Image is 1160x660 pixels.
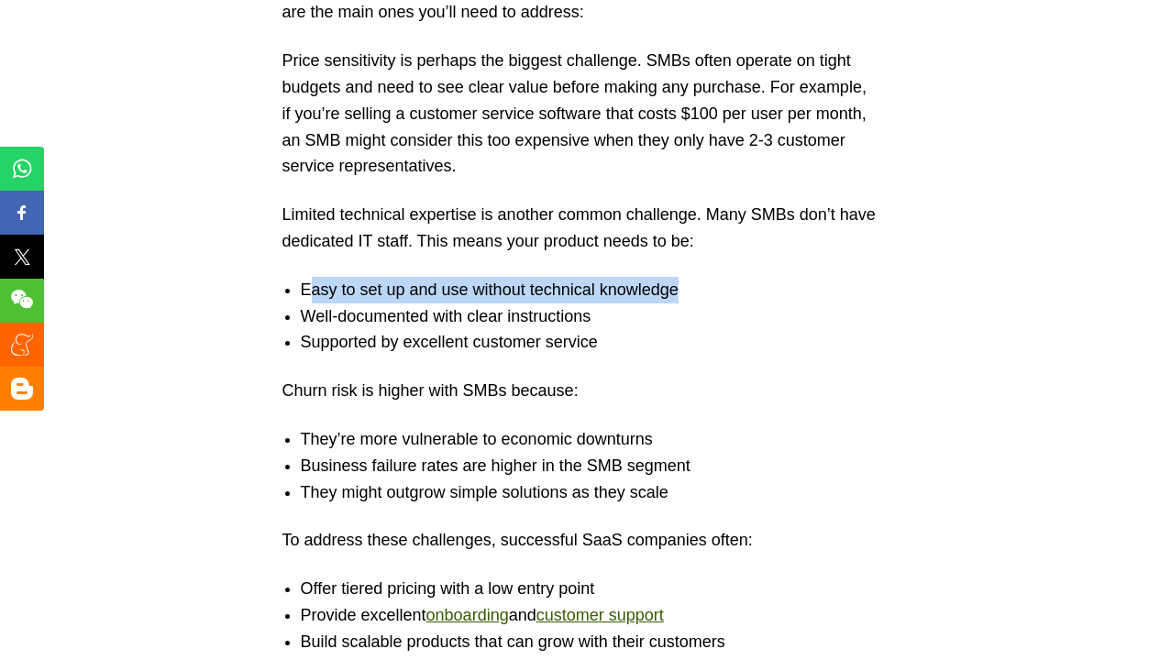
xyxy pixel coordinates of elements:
[536,606,664,624] a: customer support
[282,202,878,255] p: Limited technical expertise is another common challenge. Many SMBs don’t have dedicated IT staff....
[301,479,897,506] li: They might outgrow simple solutions as they scale
[301,602,897,629] li: Provide excellent and
[301,329,897,356] li: Supported by excellent customer service
[301,576,897,602] li: Offer tiered pricing with a low entry point
[301,453,897,479] li: Business failure rates are higher in the SMB segment
[301,629,897,655] li: Build scalable products that can grow with their customers
[282,48,878,180] p: Price sensitivity is perhaps the biggest challenge. SMBs often operate on tight budgets and need ...
[301,426,897,453] li: They’re more vulnerable to economic downturns
[426,606,509,624] a: onboarding
[301,303,897,330] li: Well-documented with clear instructions
[282,378,878,404] p: Churn risk is higher with SMBs because:
[301,277,897,303] li: Easy to set up and use without technical knowledge
[282,527,878,554] p: To address these challenges, successful SaaS companies often:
